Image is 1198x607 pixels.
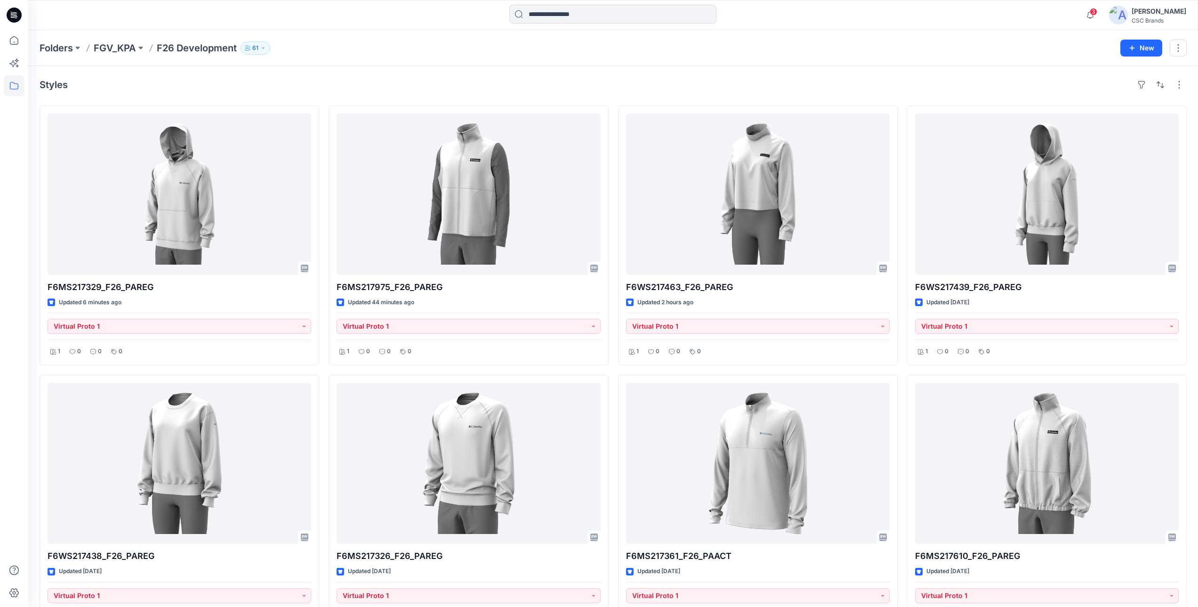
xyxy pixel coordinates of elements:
h4: Styles [40,79,68,90]
div: CSC Brands [1132,17,1186,24]
p: 0 [697,347,701,356]
a: Folders [40,41,73,55]
p: F6MS217610_F26_PAREG [915,550,1179,563]
p: F6MS217329_F26_PAREG [48,281,311,294]
p: Updated 2 hours ago [637,298,693,308]
a: F6WS217439_F26_PAREG [915,113,1179,275]
p: 1 [58,347,60,356]
button: 61 [241,41,270,55]
span: 3 [1090,8,1097,16]
p: Updated [DATE] [926,298,969,308]
div: [PERSON_NAME] [1132,6,1186,17]
p: 0 [77,347,81,356]
p: 1 [925,347,928,356]
p: 0 [387,347,391,356]
p: F6WS217439_F26_PAREG [915,281,1179,294]
a: F6MS217329_F26_PAREG [48,113,311,275]
p: 0 [408,347,411,356]
p: 0 [366,347,370,356]
p: F26 Development [157,41,237,55]
p: 0 [119,347,122,356]
p: F6MS217975_F26_PAREG [337,281,600,294]
p: 1 [636,347,639,356]
p: F6WS217438_F26_PAREG [48,550,311,563]
a: F6WS217438_F26_PAREG [48,383,311,544]
p: 0 [965,347,969,356]
button: New [1120,40,1162,57]
a: F6MS217361_F26_PAACT [626,383,890,544]
a: FGV_KPA [94,41,136,55]
p: 61 [252,43,258,53]
a: F6MS217326_F26_PAREG [337,383,600,544]
a: F6WS217463_F26_PAREG [626,113,890,275]
p: Updated [DATE] [637,567,680,576]
p: 0 [656,347,659,356]
a: F6MS217610_F26_PAREG [915,383,1179,544]
p: Updated [DATE] [59,567,102,576]
p: Updated [DATE] [926,567,969,576]
p: Updated 6 minutes ago [59,298,121,308]
a: F6MS217975_F26_PAREG [337,113,600,275]
p: Updated 44 minutes ago [348,298,414,308]
p: 0 [986,347,990,356]
p: 1 [347,347,349,356]
p: Updated [DATE] [348,567,391,576]
p: 0 [98,347,102,356]
p: 0 [676,347,680,356]
p: F6MS217326_F26_PAREG [337,550,600,563]
img: avatar [1109,6,1128,24]
p: 0 [945,347,949,356]
p: F6MS217361_F26_PAACT [626,550,890,563]
p: F6WS217463_F26_PAREG [626,281,890,294]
